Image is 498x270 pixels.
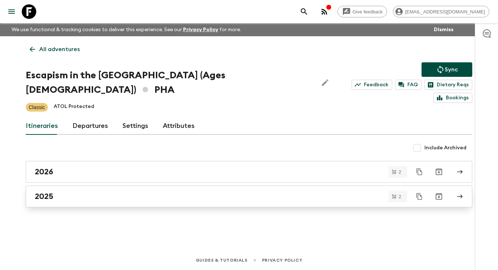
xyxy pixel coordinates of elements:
button: Dismiss [432,25,455,35]
h2: 2025 [35,192,53,201]
a: All adventures [26,42,84,57]
a: Settings [123,117,148,135]
button: Archive [432,189,446,204]
a: Feedback [352,80,392,90]
a: 2025 [26,186,472,207]
div: [EMAIL_ADDRESS][DOMAIN_NAME] [393,6,489,17]
button: search adventures [297,4,311,19]
button: Duplicate [413,165,426,178]
p: We use functional & tracking cookies to deliver this experience. See our for more. [9,23,244,36]
a: Give feedback [337,6,387,17]
a: Departures [72,117,108,135]
a: Attributes [163,117,195,135]
a: FAQ [395,80,422,90]
span: Give feedback [349,9,387,14]
a: Itineraries [26,117,58,135]
p: Sync [445,65,458,74]
span: Include Archived [424,144,466,151]
p: ATOL Protected [54,103,94,112]
span: [EMAIL_ADDRESS][DOMAIN_NAME] [401,9,489,14]
a: 2026 [26,161,472,183]
button: Duplicate [413,190,426,203]
button: Sync adventure departures to the booking engine [422,62,472,77]
span: 2 [394,170,406,174]
a: Dietary Reqs [424,80,472,90]
a: Privacy Policy [183,27,218,32]
h2: 2026 [35,167,53,176]
button: menu [4,4,19,19]
p: All adventures [39,45,80,54]
button: Archive [432,165,446,179]
button: Edit Adventure Title [318,68,332,97]
a: Guides & Tutorials [196,256,248,264]
a: Privacy Policy [262,256,302,264]
a: Bookings [433,93,472,103]
h1: Escapism in the [GEOGRAPHIC_DATA] (Ages [DEMOGRAPHIC_DATA]) PHA [26,68,312,97]
span: 2 [394,194,406,199]
p: Classic [29,104,45,111]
